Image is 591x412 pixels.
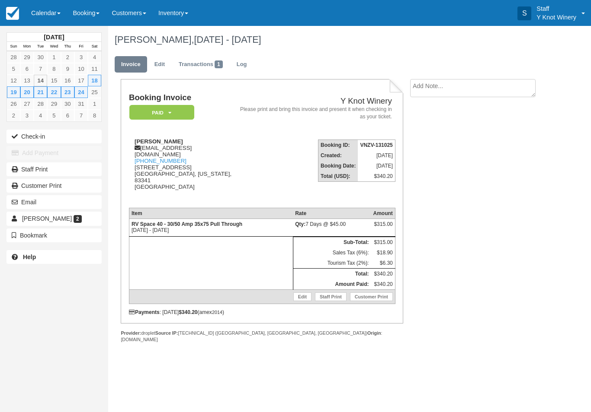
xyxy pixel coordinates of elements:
[179,309,197,315] strong: $340.20
[22,215,72,222] span: [PERSON_NAME]
[121,330,141,336] strong: Provider:
[129,93,236,102] h1: Booking Invoice
[61,98,74,110] a: 30
[61,63,74,75] a: 9
[373,221,392,234] div: $315.00
[88,75,101,86] a: 18
[7,98,20,110] a: 26
[61,75,74,86] a: 16
[129,105,194,120] em: Paid
[74,42,88,51] th: Fri
[34,86,47,98] a: 21
[6,195,102,209] button: Email
[129,309,395,315] div: : [DATE] (amex )
[74,215,82,223] span: 2
[371,279,395,290] td: $340.20
[371,258,395,269] td: $6.30
[47,98,61,110] a: 29
[318,161,358,171] th: Booking Date:
[88,51,101,63] a: 4
[6,7,19,20] img: checkfront-main-nav-mini-logo.png
[212,310,222,315] small: 2014
[20,63,34,75] a: 6
[318,150,358,161] th: Created:
[47,110,61,121] a: 5
[74,86,88,98] a: 24
[293,269,371,279] th: Total:
[34,42,47,51] th: Tue
[7,42,20,51] th: Sun
[47,51,61,63] a: 1
[371,247,395,258] td: $18.90
[6,212,102,225] a: [PERSON_NAME] 2
[44,34,64,41] strong: [DATE]
[34,110,47,121] a: 4
[358,161,395,171] td: [DATE]
[295,221,305,227] strong: Qty
[358,150,395,161] td: [DATE]
[7,110,20,121] a: 2
[129,208,293,219] th: Item
[371,237,395,248] td: $315.00
[7,51,20,63] a: 28
[172,56,229,73] a: Transactions1
[315,292,347,301] a: Staff Print
[293,208,371,219] th: Rate
[293,247,371,258] td: Sales Tax (6%):
[74,51,88,63] a: 3
[318,171,358,182] th: Total (USD):
[74,63,88,75] a: 10
[23,254,36,260] b: Help
[7,86,20,98] a: 19
[367,330,381,336] strong: Origin
[47,42,61,51] th: Wed
[129,219,293,237] td: [DATE] - [DATE]
[88,42,101,51] th: Sat
[358,171,395,182] td: $340.20
[88,86,101,98] a: 25
[61,86,74,98] a: 23
[318,140,358,151] th: Booking ID:
[293,279,371,290] th: Amount Paid:
[371,269,395,279] td: $340.20
[61,51,74,63] a: 2
[129,138,236,201] div: [EMAIL_ADDRESS][DOMAIN_NAME] [STREET_ADDRESS] [GEOGRAPHIC_DATA], [US_STATE], 83341 [GEOGRAPHIC_DATA]
[293,219,371,237] td: 7 Days @ $45.00
[6,146,102,160] button: Add Payment
[371,208,395,219] th: Amount
[135,158,186,164] a: [PHONE_NUMBER]
[20,110,34,121] a: 3
[115,56,147,73] a: Invoice
[7,63,20,75] a: 5
[20,98,34,110] a: 27
[148,56,171,73] a: Edit
[34,75,47,86] a: 14
[360,142,392,148] strong: VNZV-131025
[61,42,74,51] th: Thu
[350,292,393,301] a: Customer Print
[536,13,576,22] p: Y Knot Winery
[239,106,392,120] address: Please print and bring this invoice and present it when checking in as your ticket.
[47,86,61,98] a: 22
[517,6,531,20] div: S
[129,309,160,315] strong: Payments
[6,250,102,264] a: Help
[20,51,34,63] a: 29
[61,110,74,121] a: 6
[135,138,183,145] strong: [PERSON_NAME]
[115,35,545,45] h1: [PERSON_NAME],
[20,42,34,51] th: Mon
[155,330,178,336] strong: Source IP:
[132,221,242,227] strong: RV Space 40 - 30/50 Amp 35x75 Pull Through
[129,105,191,120] a: Paid
[88,110,101,121] a: 8
[34,63,47,75] a: 7
[74,75,88,86] a: 17
[47,63,61,75] a: 8
[536,4,576,13] p: Staff
[6,179,102,193] a: Customer Print
[6,162,102,176] a: Staff Print
[7,75,20,86] a: 12
[88,98,101,110] a: 1
[121,330,403,343] div: droplet [TECHNICAL_ID] ([GEOGRAPHIC_DATA], [GEOGRAPHIC_DATA], [GEOGRAPHIC_DATA]) : [DOMAIN_NAME]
